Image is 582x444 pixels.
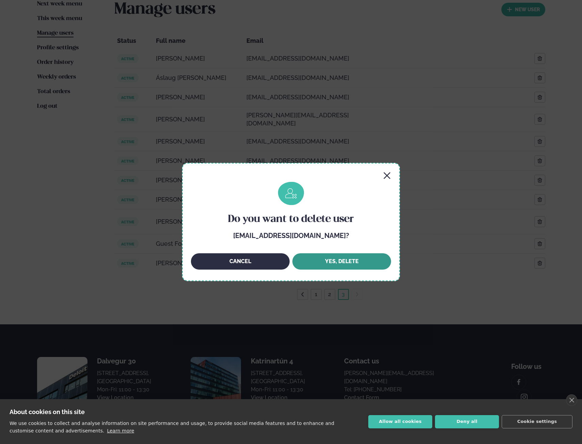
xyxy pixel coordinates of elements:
[10,408,85,415] strong: About cookies on this site
[292,253,391,270] button: Yes, DELETE
[233,232,349,240] span: [EMAIL_ADDRESS][DOMAIN_NAME]?
[435,415,499,428] button: Deny all
[10,421,334,433] p: We use cookies to collect and analyse information on site performance and usage, to provide socia...
[502,415,572,428] button: Cookie settings
[566,394,577,406] a: close
[191,253,290,270] button: Cancel
[191,212,391,226] h4: Do you want to delete user
[368,415,432,428] button: Allow all cookies
[107,428,134,433] a: Learn more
